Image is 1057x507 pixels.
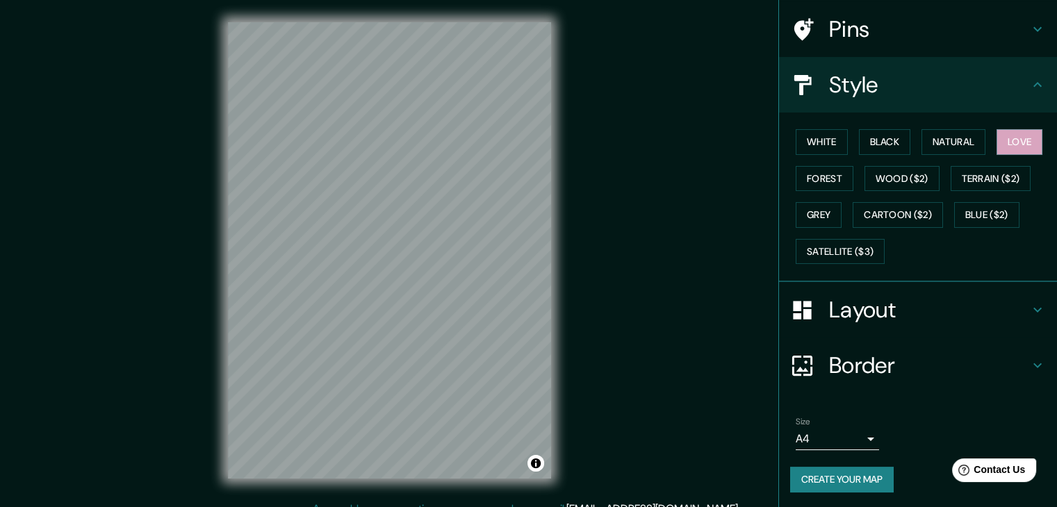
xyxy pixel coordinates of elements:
button: Terrain ($2) [951,166,1031,192]
h4: Layout [829,296,1029,324]
div: Pins [779,1,1057,57]
div: Border [779,338,1057,393]
h4: Pins [829,15,1029,43]
button: Natural [921,129,985,155]
h4: Border [829,351,1029,379]
button: Black [859,129,911,155]
h4: Style [829,71,1029,99]
canvas: Map [228,22,551,479]
button: Forest [796,166,853,192]
button: Blue ($2) [954,202,1019,228]
iframe: Help widget launcher [933,453,1042,492]
button: Create your map [790,467,894,492]
button: Grey [796,202,842,228]
button: Love [997,129,1042,155]
button: Satellite ($3) [796,239,885,265]
button: Cartoon ($2) [853,202,943,228]
div: Style [779,57,1057,113]
button: Toggle attribution [527,455,544,472]
div: Layout [779,282,1057,338]
label: Size [796,416,810,428]
button: Wood ($2) [865,166,940,192]
button: White [796,129,848,155]
div: A4 [796,428,879,450]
